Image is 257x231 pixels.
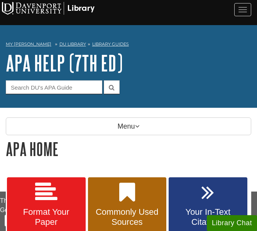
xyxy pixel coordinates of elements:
img: Davenport University Logo [2,2,95,15]
span: Commonly Used Sources [94,207,161,227]
p: Menu [6,117,251,135]
input: Search DU's APA Guide [6,80,102,94]
h1: APA Home [6,139,251,159]
span: Your In-Text Citations [174,207,242,227]
a: My [PERSON_NAME] [6,41,51,48]
a: DU Library [59,41,86,47]
span: Format Your Paper [13,207,80,227]
a: Library Guides [92,41,129,47]
a: APA Help (7th Ed) [6,51,123,75]
button: Library Chat [207,215,257,231]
